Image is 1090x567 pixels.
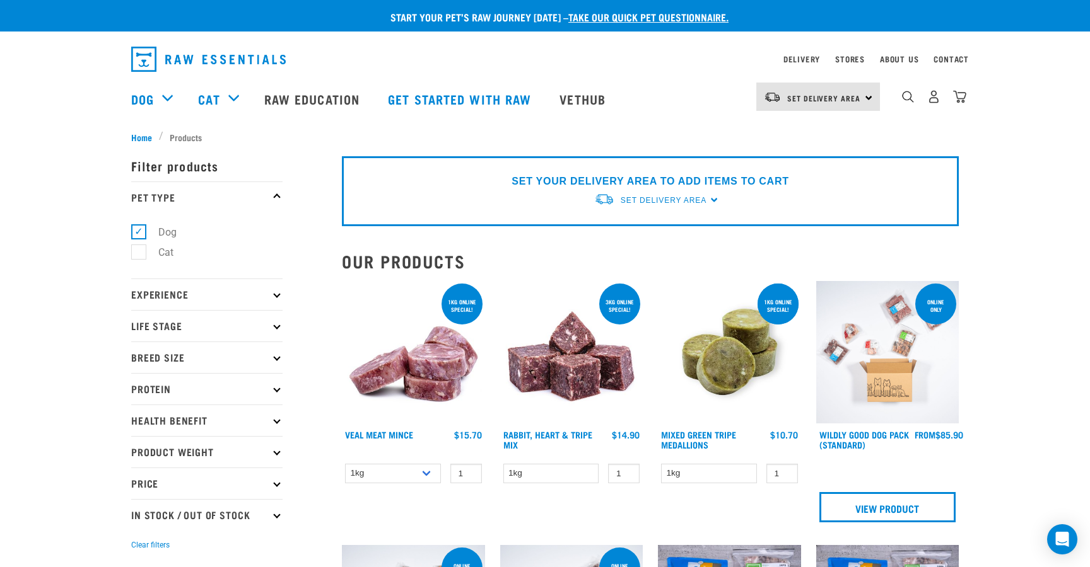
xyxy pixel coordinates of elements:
[608,464,640,483] input: 1
[819,432,909,447] a: Wildly Good Dog Pack (Standard)
[503,432,592,447] a: Rabbit, Heart & Tripe Mix
[770,430,798,440] div: $10.70
[915,292,956,319] div: Online Only
[658,281,801,424] img: Mixed Green Tripe
[568,14,729,20] a: take our quick pet questionnaire.
[131,130,152,144] span: Home
[342,281,485,424] img: 1160 Veal Meat Mince Medallions 01
[835,57,865,61] a: Stores
[612,430,640,440] div: $14.90
[766,464,798,483] input: 1
[927,90,941,103] img: user.png
[819,492,956,522] a: View Product
[661,432,736,447] a: Mixed Green Tripe Medallions
[131,539,170,551] button: Clear filters
[345,432,413,437] a: Veal Meat Mince
[138,224,182,240] label: Dog
[787,96,860,100] span: Set Delivery Area
[198,89,220,108] a: Cat
[915,432,935,437] span: FROM
[594,193,614,206] img: van-moving.png
[342,251,959,271] h2: Our Products
[131,467,283,499] p: Price
[500,281,643,424] img: 1175 Rabbit Heart Tripe Mix 01
[131,373,283,404] p: Protein
[131,130,959,144] nav: breadcrumbs
[442,292,483,319] div: 1kg online special!
[131,341,283,373] p: Breed Size
[131,310,283,341] p: Life Stage
[902,91,914,103] img: home-icon-1@2x.png
[512,174,788,189] p: SET YOUR DELIVERY AREA TO ADD ITEMS TO CART
[121,42,969,77] nav: dropdown navigation
[621,196,706,205] span: Set Delivery Area
[252,74,375,124] a: Raw Education
[764,91,781,103] img: van-moving.png
[547,74,621,124] a: Vethub
[375,74,547,124] a: Get started with Raw
[131,89,154,108] a: Dog
[783,57,820,61] a: Delivery
[131,278,283,310] p: Experience
[131,150,283,181] p: Filter products
[915,430,963,440] div: $85.90
[599,292,640,319] div: 3kg online special!
[131,404,283,436] p: Health Benefit
[131,181,283,213] p: Pet Type
[131,130,159,144] a: Home
[1047,524,1077,554] div: Open Intercom Messenger
[131,499,283,530] p: In Stock / Out Of Stock
[880,57,918,61] a: About Us
[953,90,966,103] img: home-icon@2x.png
[758,292,799,319] div: 1kg online special!
[450,464,482,483] input: 1
[934,57,969,61] a: Contact
[454,430,482,440] div: $15.70
[131,47,286,72] img: Raw Essentials Logo
[816,281,959,424] img: Dog 0 2sec
[138,244,179,260] label: Cat
[131,436,283,467] p: Product Weight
